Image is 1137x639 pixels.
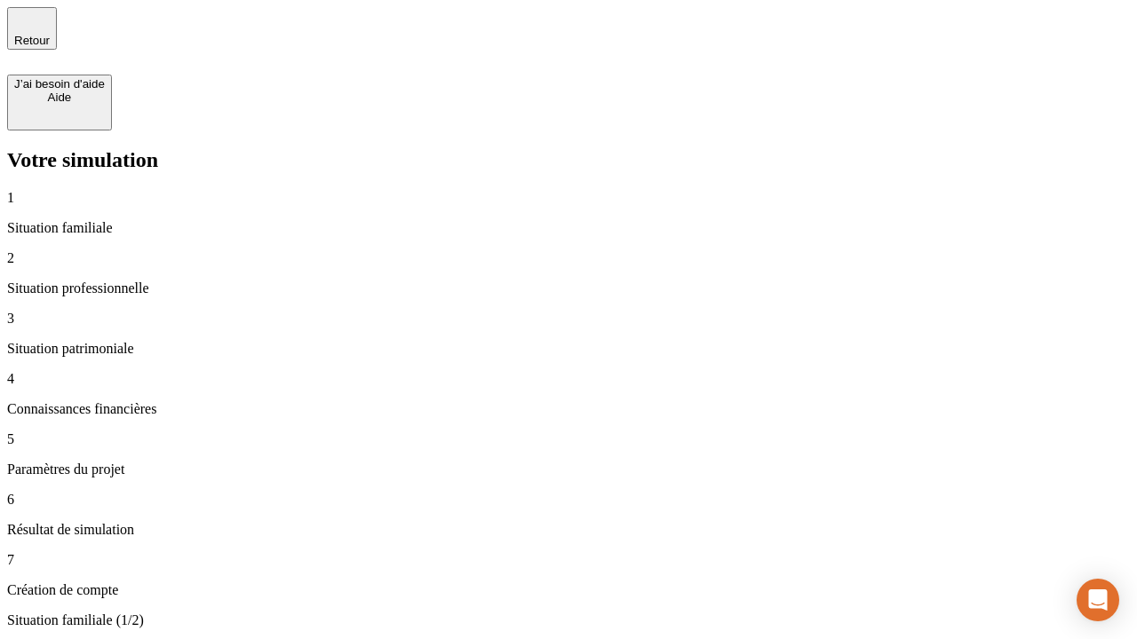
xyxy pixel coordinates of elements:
[1077,579,1119,621] div: Open Intercom Messenger
[7,75,112,130] button: J’ai besoin d'aideAide
[7,311,1130,327] p: 3
[7,7,57,50] button: Retour
[7,401,1130,417] p: Connaissances financières
[7,612,1130,628] p: Situation familiale (1/2)
[7,522,1130,538] p: Résultat de simulation
[7,371,1130,387] p: 4
[7,148,1130,172] h2: Votre simulation
[7,190,1130,206] p: 1
[7,492,1130,508] p: 6
[14,91,105,104] div: Aide
[7,341,1130,357] p: Situation patrimoniale
[7,582,1130,598] p: Création de compte
[14,34,50,47] span: Retour
[7,280,1130,296] p: Situation professionnelle
[7,431,1130,447] p: 5
[7,250,1130,266] p: 2
[7,220,1130,236] p: Situation familiale
[14,77,105,91] div: J’ai besoin d'aide
[7,461,1130,477] p: Paramètres du projet
[7,552,1130,568] p: 7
